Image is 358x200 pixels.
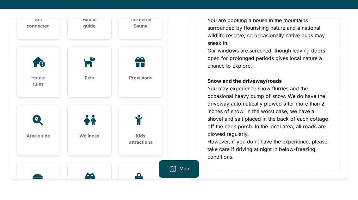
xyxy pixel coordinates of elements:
[68,105,111,149] a: Wellness
[119,105,163,155] a: Kids attractions
[129,133,152,145] h3: Kids attractions
[68,47,111,91] a: Pets
[129,16,152,29] h3: The Perch Sauna
[119,47,163,91] a: Provisions
[27,16,50,29] h3: Get connected
[16,47,60,97] a: House rules
[129,75,152,81] h3: Provisions
[78,16,101,29] h3: House guide
[78,133,101,139] h3: Wellness
[27,75,50,87] h3: House rules
[179,165,189,173] p: Map
[27,133,50,139] h3: Area guide
[16,105,60,149] a: Area guide
[207,78,282,84] strong: Snow and the driveway/roads
[78,75,101,81] h3: Pets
